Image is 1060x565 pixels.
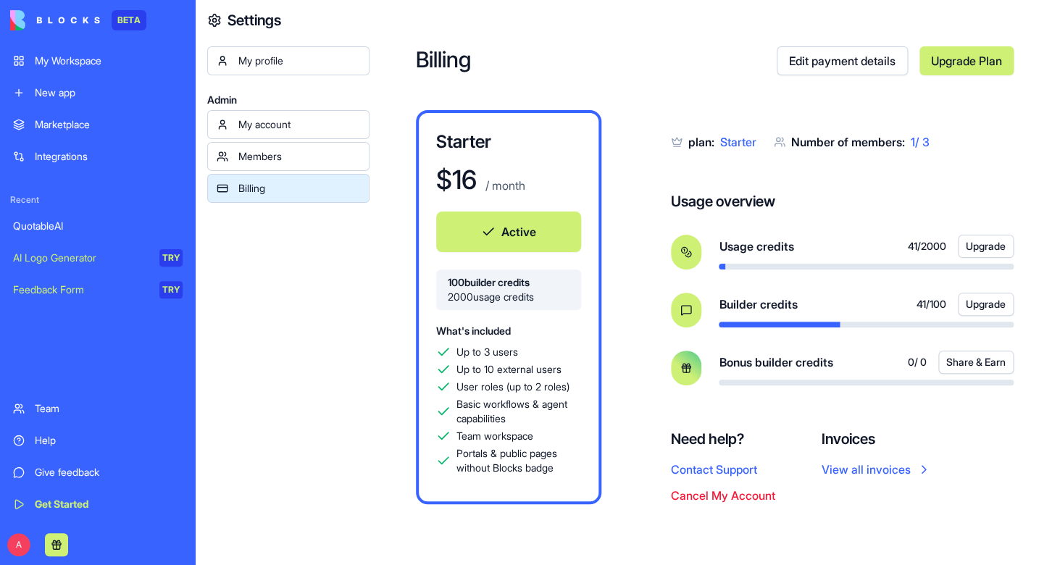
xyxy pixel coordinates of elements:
a: Get Started [4,490,191,519]
a: Upgrade Plan [919,46,1014,75]
span: Builder credits [719,296,797,313]
div: Help [35,433,183,448]
h4: Need help? [671,429,775,449]
span: User roles (up to 2 roles) [456,380,569,394]
a: Help [4,426,191,455]
div: Feedback Form [13,282,149,297]
h3: Starter [436,130,581,154]
div: QuotableAI [13,219,183,233]
span: A [7,533,30,556]
a: View all invoices [822,461,931,478]
a: BETA [10,10,146,30]
a: Edit payment details [777,46,908,75]
span: Starter [720,135,756,149]
a: Starter$16 / monthActive100builder credits2000usage creditsWhat's includedUp to 3 usersUp to 10 e... [416,110,601,504]
button: Cancel My Account [671,487,775,504]
button: Upgrade [958,293,1014,316]
div: Give feedback [35,465,183,480]
h4: Usage overview [671,191,775,212]
a: QuotableAI [4,212,191,240]
span: Basic workflows & agent capabilities [456,397,581,426]
span: 2000 usage credits [448,290,569,304]
span: Up to 3 users [456,345,518,359]
a: Members [207,142,370,171]
a: My Workspace [4,46,191,75]
span: Usage credits [719,238,793,255]
span: Up to 10 external users [456,362,562,377]
a: Give feedback [4,458,191,487]
div: Members [238,149,360,164]
img: logo [10,10,100,30]
div: Get Started [35,497,183,511]
span: Number of members: [791,135,905,149]
a: My profile [207,46,370,75]
div: My account [238,117,360,132]
div: My Workspace [35,54,183,68]
button: Contact Support [671,461,757,478]
span: 41 / 2000 [908,239,946,254]
h4: Invoices [822,429,931,449]
span: What's included [436,325,511,337]
span: Team workspace [456,429,533,443]
span: Admin [207,93,370,107]
div: TRY [159,281,183,298]
span: 0 / 0 [908,355,927,369]
button: Share & Earn [938,351,1014,374]
span: Recent [4,194,191,206]
div: New app [35,85,183,100]
div: Integrations [35,149,183,164]
span: 100 builder credits [448,275,569,290]
span: Bonus builder credits [719,353,832,371]
div: BETA [112,10,146,30]
div: AI Logo Generator [13,251,149,265]
span: Portals & public pages without Blocks badge [456,446,581,475]
button: Active [436,212,581,252]
span: plan: [688,135,714,149]
h1: $ 16 [436,165,477,194]
button: Upgrade [958,235,1014,258]
a: Integrations [4,142,191,171]
a: Marketplace [4,110,191,139]
a: Team [4,394,191,423]
h4: Settings [228,10,281,30]
div: TRY [159,249,183,267]
div: Team [35,401,183,416]
span: 41 / 100 [917,297,946,311]
div: Billing [238,181,360,196]
span: 1 / 3 [911,135,930,149]
a: My account [207,110,370,139]
p: / month [483,177,525,194]
a: Feedback FormTRY [4,275,191,304]
a: New app [4,78,191,107]
div: Marketplace [35,117,183,132]
a: Billing [207,174,370,203]
div: My profile [238,54,360,68]
h2: Billing [416,46,777,75]
a: AI Logo GeneratorTRY [4,243,191,272]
